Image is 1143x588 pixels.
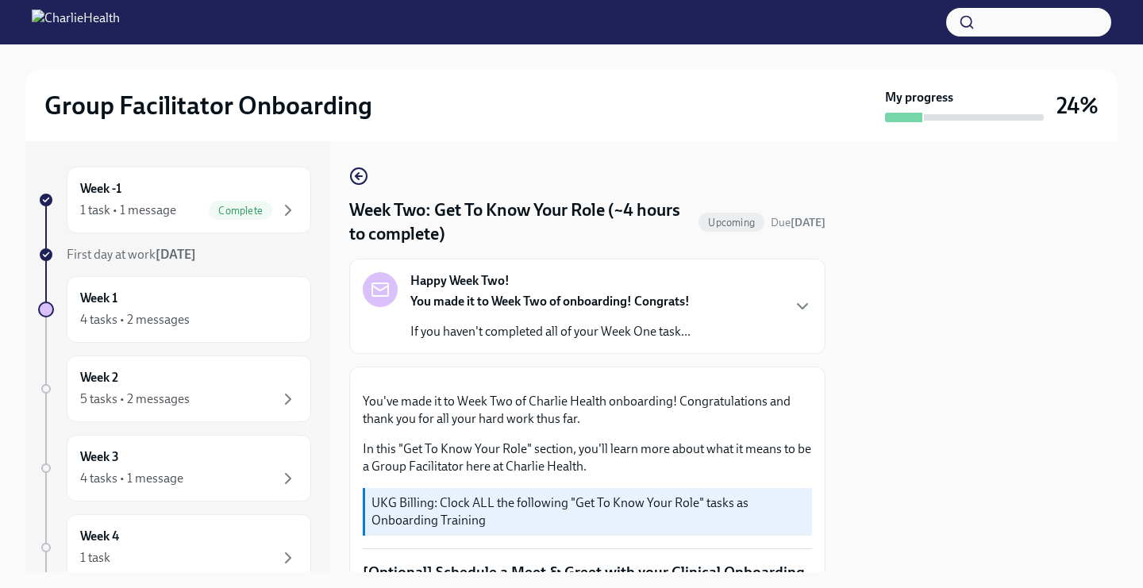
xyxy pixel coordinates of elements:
[80,470,183,487] div: 4 tasks • 1 message
[1056,91,1099,120] h3: 24%
[363,393,812,428] p: You've made it to Week Two of Charlie Health onboarding! Congratulations and thank you for all yo...
[80,528,119,545] h6: Week 4
[38,276,311,343] a: Week 14 tasks • 2 messages
[80,549,110,567] div: 1 task
[410,272,510,290] strong: Happy Week Two!
[38,355,311,422] a: Week 25 tasks • 2 messages
[80,448,119,466] h6: Week 3
[38,167,311,233] a: Week -11 task • 1 messageComplete
[791,216,825,229] strong: [DATE]
[80,180,121,198] h6: Week -1
[38,514,311,581] a: Week 41 task
[32,10,120,35] img: CharlieHealth
[771,215,825,230] span: September 29th, 2025 10:00
[771,216,825,229] span: Due
[38,246,311,263] a: First day at work[DATE]
[44,90,372,121] h2: Group Facilitator Onboarding
[371,494,806,529] p: UKG Billing: Clock ALL the following "Get To Know Your Role" tasks as Onboarding Training
[885,89,953,106] strong: My progress
[363,440,812,475] p: In this "Get To Know Your Role" section, you'll learn more about what it means to be a Group Faci...
[67,247,196,262] span: First day at work
[410,323,691,340] p: If you haven't completed all of your Week One task...
[156,247,196,262] strong: [DATE]
[80,311,190,329] div: 4 tasks • 2 messages
[698,217,764,229] span: Upcoming
[80,390,190,408] div: 5 tasks • 2 messages
[209,205,272,217] span: Complete
[80,202,176,219] div: 1 task • 1 message
[349,198,692,246] h4: Week Two: Get To Know Your Role (~4 hours to complete)
[80,290,117,307] h6: Week 1
[410,294,690,309] strong: You made it to Week Two of onboarding! Congrats!
[38,435,311,502] a: Week 34 tasks • 1 message
[80,369,118,386] h6: Week 2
